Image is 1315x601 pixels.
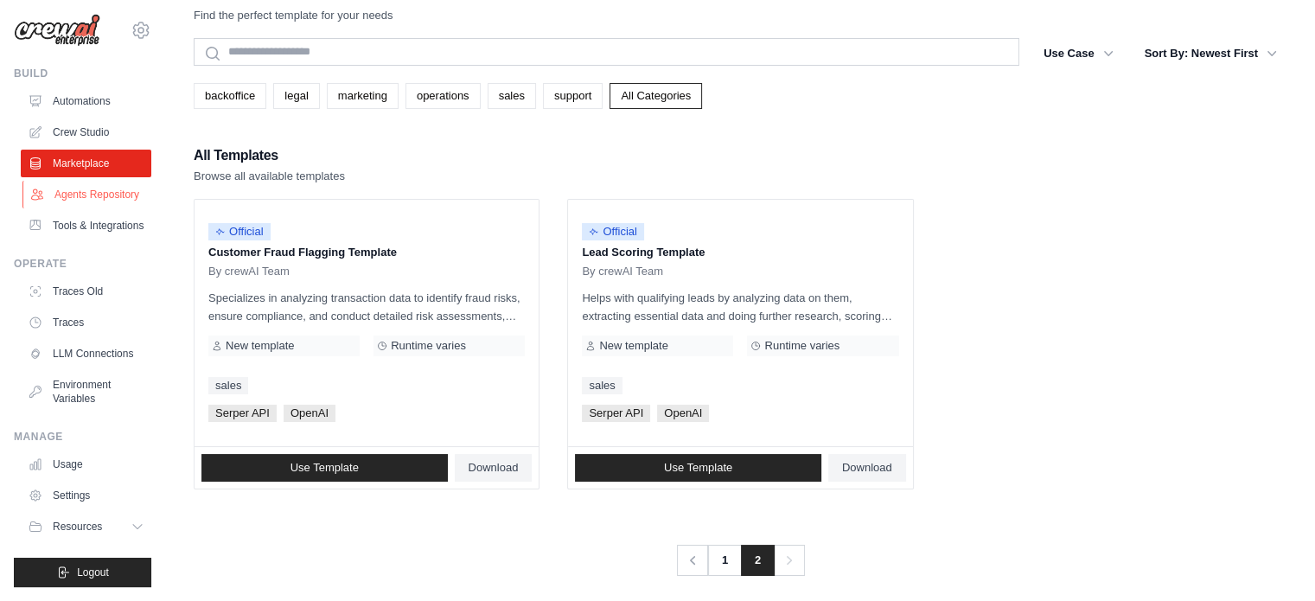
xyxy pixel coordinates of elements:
[21,513,151,540] button: Resources
[290,461,359,475] span: Use Template
[14,257,151,271] div: Operate
[14,558,151,587] button: Logout
[77,566,109,579] span: Logout
[405,83,481,109] a: operations
[201,454,448,482] a: Use Template
[391,339,466,353] span: Runtime varies
[21,150,151,177] a: Marketplace
[664,461,732,475] span: Use Template
[14,430,151,444] div: Manage
[208,265,290,278] span: By crewAI Team
[21,309,151,336] a: Traces
[273,83,319,109] a: legal
[22,181,153,208] a: Agents Repository
[21,118,151,146] a: Crew Studio
[764,339,839,353] span: Runtime varies
[676,545,805,576] nav: Pagination
[610,83,702,109] a: All Categories
[657,405,709,422] span: OpenAI
[194,168,345,185] p: Browse all available templates
[842,461,892,475] span: Download
[599,339,667,353] span: New template
[14,14,100,47] img: Logo
[21,278,151,305] a: Traces Old
[21,482,151,509] a: Settings
[194,144,345,168] h2: All Templates
[208,223,271,240] span: Official
[208,244,525,261] p: Customer Fraud Flagging Template
[208,377,248,394] a: sales
[469,461,519,475] span: Download
[194,7,393,24] p: Find the perfect template for your needs
[226,339,294,353] span: New template
[21,451,151,478] a: Usage
[543,83,603,109] a: support
[455,454,533,482] a: Download
[1134,38,1287,69] button: Sort By: Newest First
[1033,38,1124,69] button: Use Case
[707,545,742,576] a: 1
[582,405,650,422] span: Serper API
[582,377,622,394] a: sales
[327,83,399,109] a: marketing
[488,83,536,109] a: sales
[582,223,644,240] span: Official
[21,340,151,368] a: LLM Connections
[53,520,102,534] span: Resources
[828,454,906,482] a: Download
[208,289,525,325] p: Specializes in analyzing transaction data to identify fraud risks, ensure compliance, and conduct...
[208,405,277,422] span: Serper API
[284,405,335,422] span: OpenAI
[194,83,266,109] a: backoffice
[582,265,663,278] span: By crewAI Team
[741,545,775,576] span: 2
[575,454,821,482] a: Use Template
[21,212,151,240] a: Tools & Integrations
[582,244,898,261] p: Lead Scoring Template
[582,289,898,325] p: Helps with qualifying leads by analyzing data on them, extracting essential data and doing furthe...
[14,67,151,80] div: Build
[21,371,151,412] a: Environment Variables
[21,87,151,115] a: Automations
